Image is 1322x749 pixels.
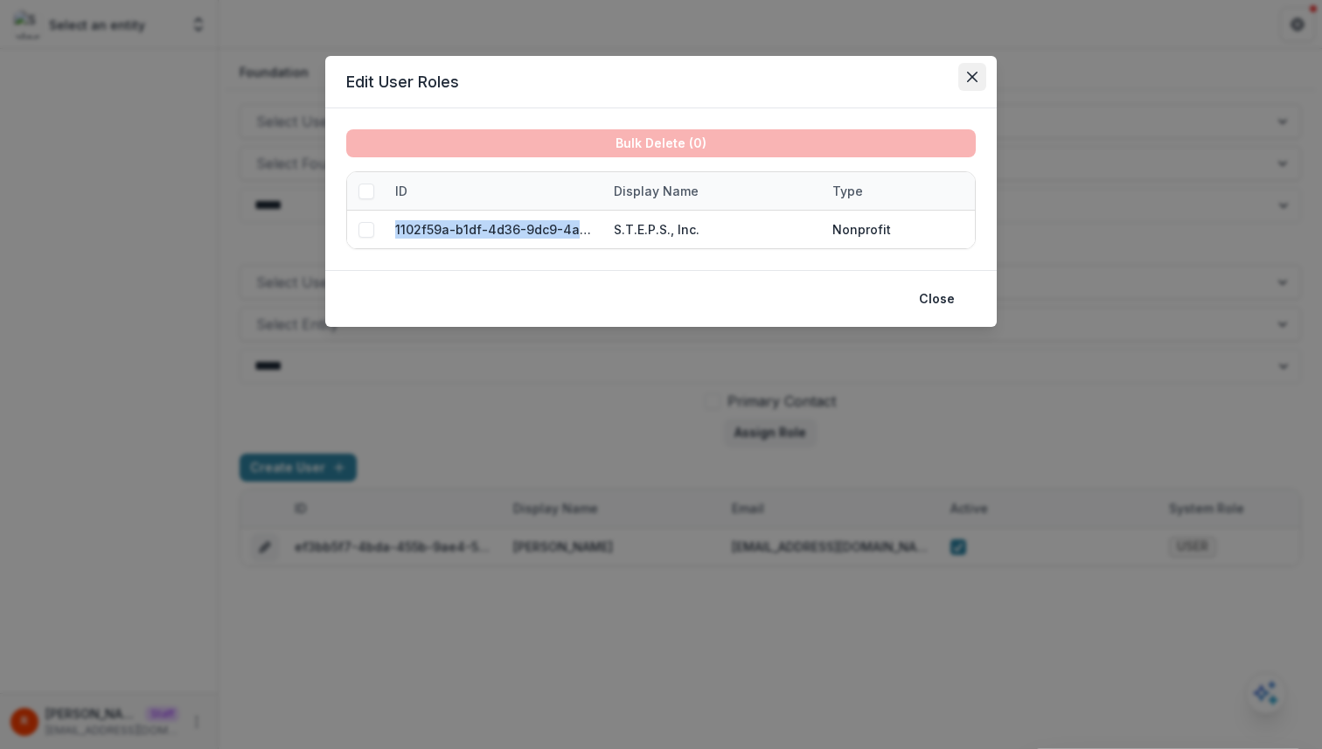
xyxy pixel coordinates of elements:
[832,220,891,239] div: Nonprofit
[385,182,418,200] div: ID
[603,172,822,210] div: Display Name
[325,56,997,108] header: Edit User Roles
[958,63,986,91] button: Close
[822,172,1040,210] div: Type
[603,182,709,200] div: Display Name
[395,220,593,239] div: 1102f59a-b1df-4d36-9dc9-4a61258f1b1d
[908,285,965,313] button: Close
[385,172,603,210] div: ID
[346,129,976,157] button: Bulk Delete (0)
[614,220,699,239] div: S.T.E.P.S., Inc.
[822,182,873,200] div: Type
